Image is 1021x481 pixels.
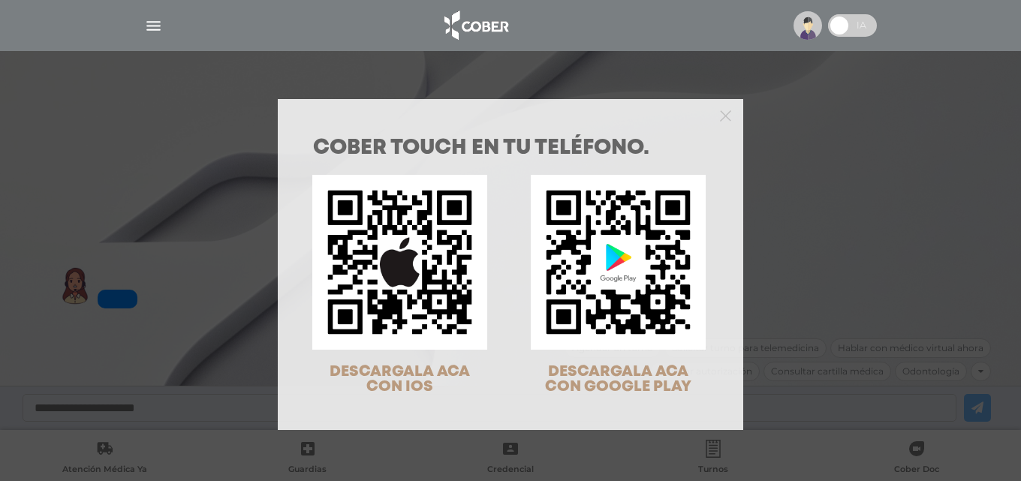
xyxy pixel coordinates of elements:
img: qr-code [531,175,706,350]
button: Close [720,108,731,122]
h1: COBER TOUCH en tu teléfono. [313,138,708,159]
span: DESCARGALA ACA CON GOOGLE PLAY [545,365,691,394]
span: DESCARGALA ACA CON IOS [330,365,470,394]
img: qr-code [312,175,487,350]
